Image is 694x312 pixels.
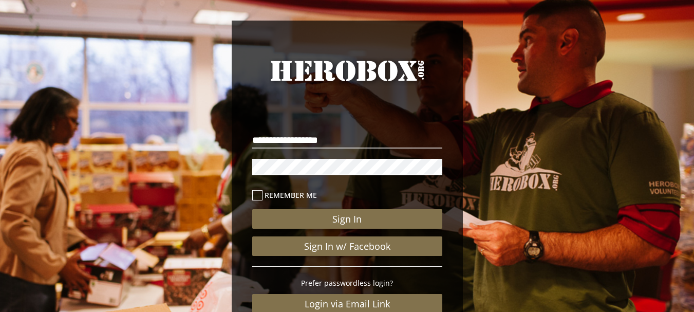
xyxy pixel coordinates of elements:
a: HeroBox [252,57,442,104]
a: Sign In w/ Facebook [252,236,442,256]
p: Prefer passwordless login? [252,277,442,289]
label: Remember me [252,189,442,201]
button: Sign In [252,209,442,229]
